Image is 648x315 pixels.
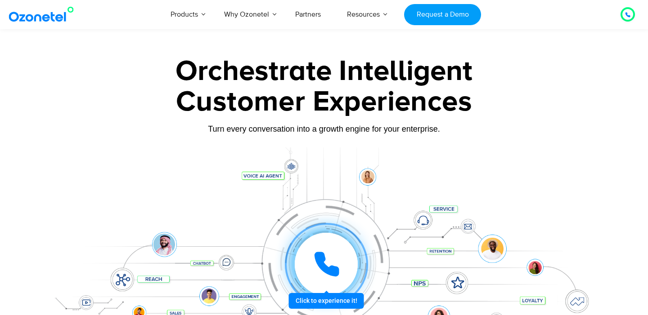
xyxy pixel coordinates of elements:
[43,57,605,86] div: Orchestrate Intelligent
[43,80,605,124] div: Customer Experiences
[43,124,605,134] div: Turn every conversation into a growth engine for your enterprise.
[404,4,481,25] a: Request a Demo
